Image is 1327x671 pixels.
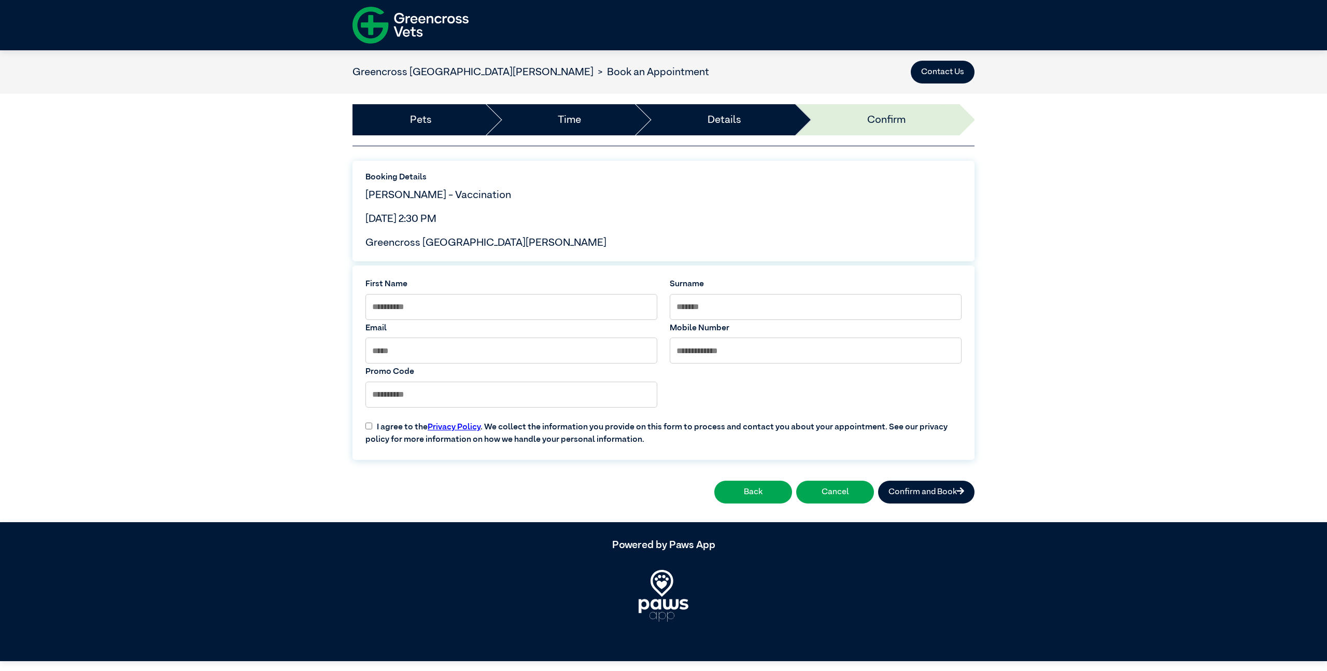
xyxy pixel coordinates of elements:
span: [PERSON_NAME] - Vaccination [365,190,511,200]
button: Confirm and Book [878,481,975,504]
img: PawsApp [639,570,688,622]
label: Email [365,322,657,334]
span: Greencross [GEOGRAPHIC_DATA][PERSON_NAME] [365,237,606,248]
label: I agree to the . We collect the information you provide on this form to process and contact you a... [359,413,968,446]
label: First Name [365,278,657,290]
a: Time [558,112,581,128]
button: Back [714,481,792,504]
label: Promo Code [365,366,657,378]
li: Book an Appointment [594,64,709,80]
button: Cancel [796,481,874,504]
label: Surname [670,278,962,290]
a: Pets [410,112,432,128]
button: Contact Us [911,61,975,83]
span: [DATE] 2:30 PM [365,214,436,224]
input: I agree to thePrivacy Policy. We collect the information you provide on this form to process and ... [365,423,372,429]
img: f-logo [352,3,469,48]
nav: breadcrumb [352,64,709,80]
a: Greencross [GEOGRAPHIC_DATA][PERSON_NAME] [352,67,594,77]
h5: Powered by Paws App [352,539,975,551]
label: Booking Details [365,171,962,184]
a: Details [708,112,741,128]
label: Mobile Number [670,322,962,334]
a: Privacy Policy [428,423,481,431]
